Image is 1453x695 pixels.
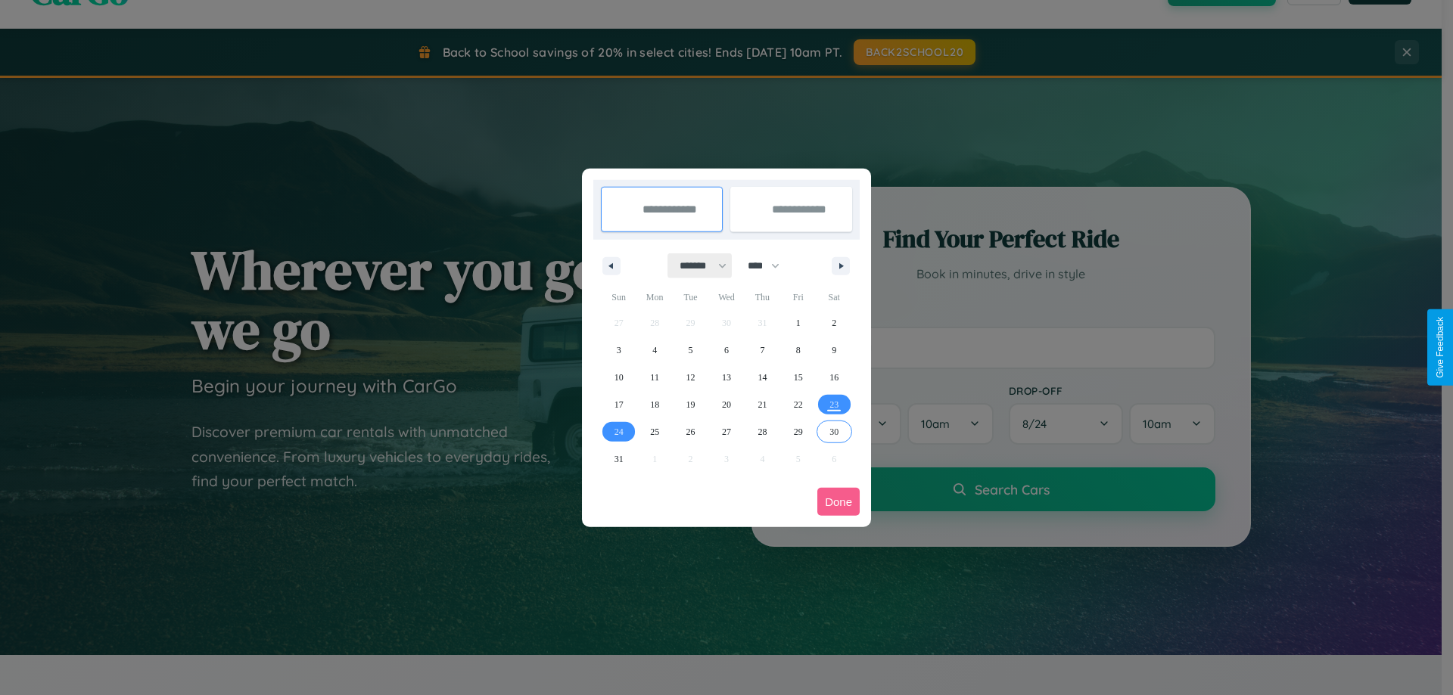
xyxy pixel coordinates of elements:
[636,391,672,418] button: 18
[636,418,672,445] button: 25
[722,364,731,391] span: 13
[758,364,767,391] span: 14
[601,364,636,391] button: 10
[614,391,624,418] span: 17
[780,418,816,445] button: 29
[601,391,636,418] button: 17
[780,364,816,391] button: 15
[780,309,816,337] button: 1
[708,391,744,418] button: 20
[636,364,672,391] button: 11
[636,285,672,309] span: Mon
[673,285,708,309] span: Tue
[832,309,836,337] span: 2
[745,285,780,309] span: Thu
[817,418,852,445] button: 30
[794,418,803,445] span: 29
[650,391,659,418] span: 18
[673,418,708,445] button: 26
[817,309,852,337] button: 2
[601,285,636,309] span: Sun
[780,391,816,418] button: 22
[708,337,744,364] button: 6
[829,391,839,418] span: 23
[817,337,852,364] button: 9
[794,391,803,418] span: 22
[617,337,621,364] span: 3
[832,337,836,364] span: 9
[817,364,852,391] button: 16
[601,418,636,445] button: 24
[686,391,695,418] span: 19
[708,285,744,309] span: Wed
[758,418,767,445] span: 28
[745,364,780,391] button: 14
[745,391,780,418] button: 21
[650,364,659,391] span: 11
[614,364,624,391] span: 10
[673,391,708,418] button: 19
[794,364,803,391] span: 15
[817,488,860,516] button: Done
[708,364,744,391] button: 13
[601,445,636,473] button: 31
[829,364,839,391] span: 16
[796,337,801,364] span: 8
[673,337,708,364] button: 5
[817,285,852,309] span: Sat
[652,337,657,364] span: 4
[686,364,695,391] span: 12
[758,391,767,418] span: 21
[689,337,693,364] span: 5
[650,418,659,445] span: 25
[1435,317,1445,378] div: Give Feedback
[829,418,839,445] span: 30
[817,391,852,418] button: 23
[780,337,816,364] button: 8
[636,337,672,364] button: 4
[780,285,816,309] span: Fri
[686,418,695,445] span: 26
[745,418,780,445] button: 28
[724,337,729,364] span: 6
[722,418,731,445] span: 27
[745,337,780,364] button: 7
[722,391,731,418] span: 20
[614,445,624,473] span: 31
[614,418,624,445] span: 24
[796,309,801,337] span: 1
[760,337,764,364] span: 7
[601,337,636,364] button: 3
[708,418,744,445] button: 27
[673,364,708,391] button: 12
